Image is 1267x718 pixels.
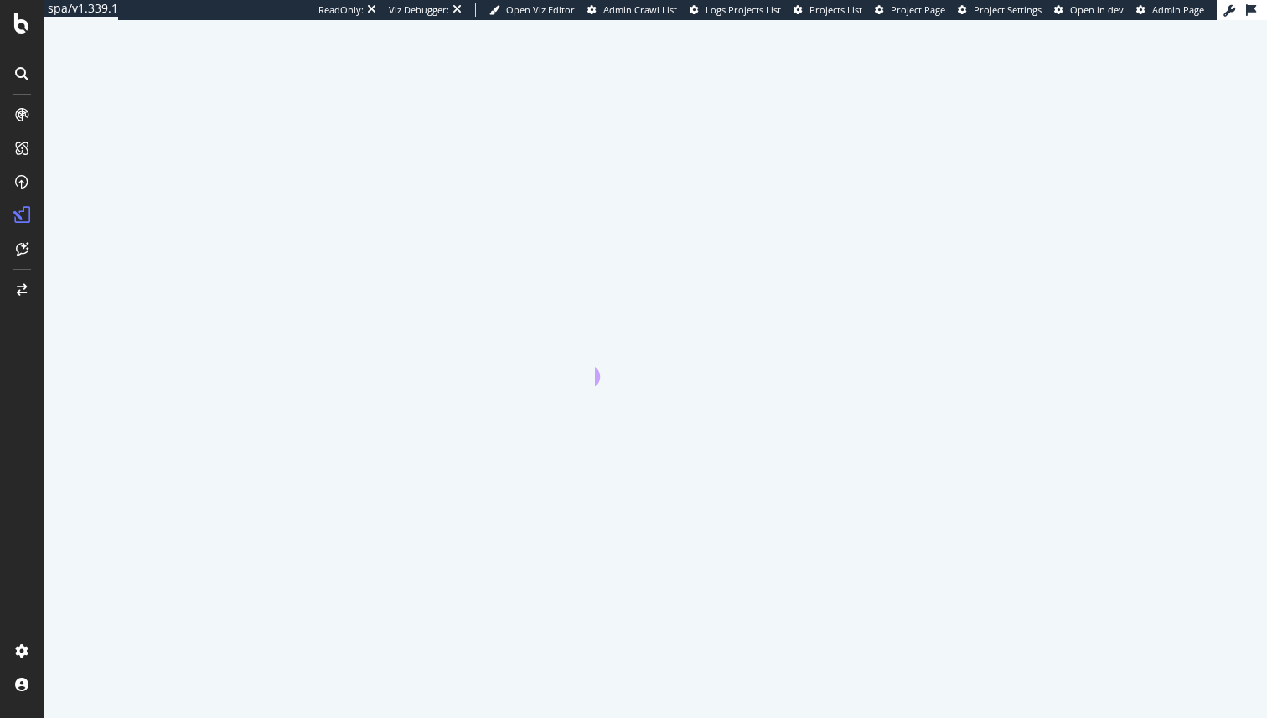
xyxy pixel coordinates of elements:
[1136,3,1204,17] a: Admin Page
[389,3,449,17] div: Viz Debugger:
[875,3,945,17] a: Project Page
[794,3,862,17] a: Projects List
[595,326,716,386] div: animation
[974,3,1042,16] span: Project Settings
[1070,3,1124,16] span: Open in dev
[603,3,677,16] span: Admin Crawl List
[706,3,781,16] span: Logs Projects List
[318,3,364,17] div: ReadOnly:
[891,3,945,16] span: Project Page
[958,3,1042,17] a: Project Settings
[587,3,677,17] a: Admin Crawl List
[1152,3,1204,16] span: Admin Page
[489,3,575,17] a: Open Viz Editor
[506,3,575,16] span: Open Viz Editor
[1054,3,1124,17] a: Open in dev
[809,3,862,16] span: Projects List
[690,3,781,17] a: Logs Projects List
